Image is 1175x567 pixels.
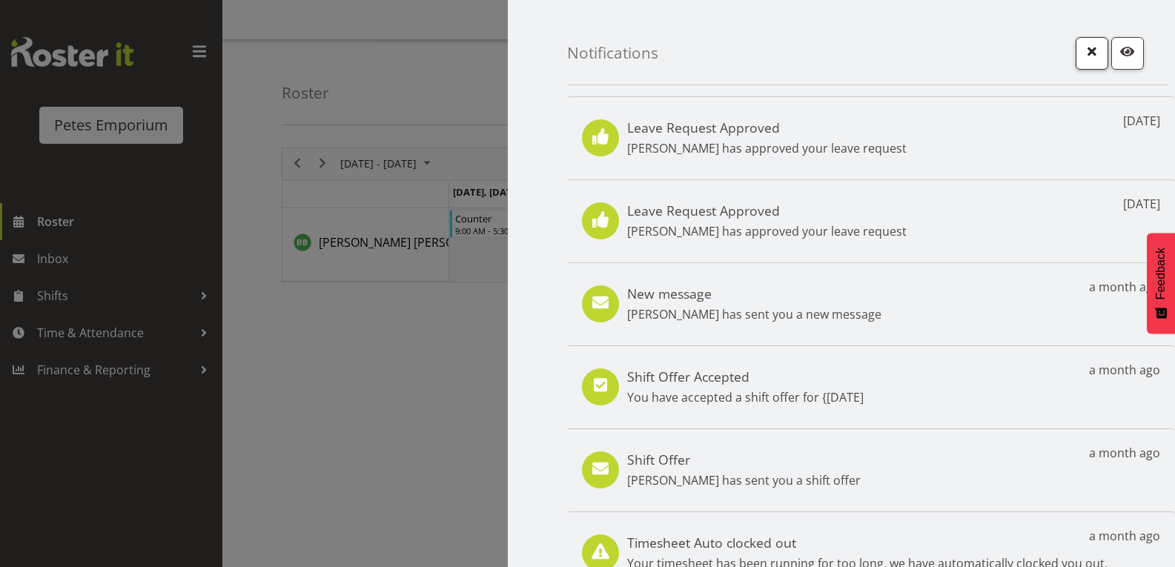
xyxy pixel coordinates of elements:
h5: Leave Request Approved [627,202,907,219]
button: Close [1076,37,1108,70]
p: [DATE] [1123,112,1160,130]
h5: Shift Offer Accepted [627,368,864,385]
button: Feedback - Show survey [1147,233,1175,334]
p: You have accepted a shift offer for {[DATE] [627,388,864,406]
h5: Shift Offer [627,451,861,468]
p: a month ago [1089,361,1160,379]
h5: Timesheet Auto clocked out [627,534,1108,551]
h5: New message [627,285,881,302]
h4: Notifications [567,44,658,62]
h5: Leave Request Approved [627,119,907,136]
p: [PERSON_NAME] has approved your leave request [627,222,907,240]
p: a month ago [1089,444,1160,462]
p: [DATE] [1123,195,1160,213]
p: [PERSON_NAME] has sent you a shift offer [627,471,861,489]
button: Mark as read [1111,37,1144,70]
span: Feedback [1154,248,1168,299]
p: a month ago [1089,527,1160,545]
p: [PERSON_NAME] has sent you a new message [627,305,881,323]
p: a month ago [1089,278,1160,296]
p: [PERSON_NAME] has approved your leave request [627,139,907,157]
